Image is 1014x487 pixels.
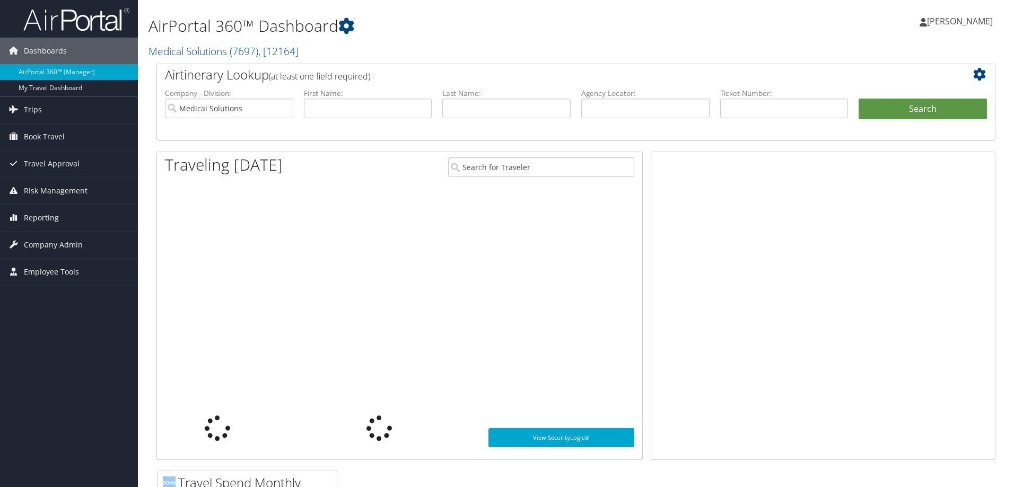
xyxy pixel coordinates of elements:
label: Ticket Number: [720,88,849,99]
span: Employee Tools [24,259,79,285]
label: First Name: [304,88,432,99]
span: Reporting [24,205,59,231]
span: [PERSON_NAME] [927,15,993,27]
span: Company Admin [24,232,83,258]
label: Last Name: [442,88,571,99]
h2: Airtinerary Lookup [165,66,917,84]
label: Company - Division: [165,88,293,99]
span: ( 7697 ) [230,44,258,58]
img: airportal-logo.png [23,7,129,32]
label: Agency Locator: [581,88,710,99]
input: Search for Traveler [448,157,634,177]
span: Dashboards [24,38,67,64]
a: Medical Solutions [148,44,299,58]
span: Travel Approval [24,150,80,177]
span: (at least one field required) [269,70,370,82]
a: View SecurityLogic® [488,428,634,447]
span: Book Travel [24,123,65,150]
h1: Traveling [DATE] [165,154,283,176]
h1: AirPortal 360™ Dashboard [148,15,719,37]
button: Search [859,99,987,120]
a: [PERSON_NAME] [920,5,1003,37]
span: , [ 12164 ] [258,44,299,58]
span: Trips [24,96,42,123]
span: Risk Management [24,178,88,204]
